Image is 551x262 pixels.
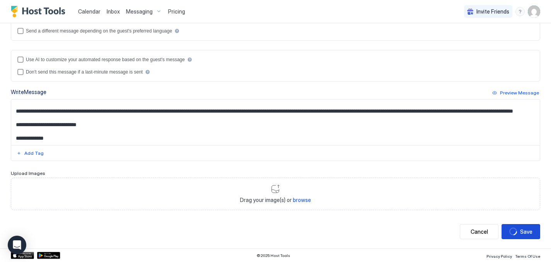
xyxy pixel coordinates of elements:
span: Upload Images [11,170,45,176]
div: Write Message [11,88,46,96]
a: Privacy Policy [486,252,512,260]
div: Save [520,228,532,236]
span: Calendar [78,8,100,15]
span: © 2025 Host Tools [257,253,290,258]
a: Calendar [78,7,100,15]
a: Google Play Store [37,252,60,259]
button: Preview Message [491,88,540,98]
div: Cancel [471,228,488,236]
div: Send a different message depending on the guest's preferred language [26,28,172,34]
textarea: Input Field [11,99,540,145]
div: Don't send this message if a last-minute message is sent [26,69,143,75]
div: Preview Message [500,89,539,96]
a: Terms Of Use [515,252,540,260]
span: Privacy Policy [486,254,512,259]
span: Drag your image(s) or [240,197,311,204]
a: Host Tools Logo [11,6,69,17]
button: loadingSave [502,224,540,239]
a: App Store [11,252,34,259]
button: Cancel [460,224,498,239]
a: Inbox [107,7,120,15]
div: useAI [17,57,534,63]
div: languagesEnabled [17,28,534,34]
span: Invite Friends [476,8,509,15]
div: menu [515,7,525,16]
span: Terms Of Use [515,254,540,259]
div: Use AI to customize your automated response based on the guest's message [26,57,185,62]
div: User profile [528,5,540,18]
span: Inbox [107,8,120,15]
span: Messaging [126,8,153,15]
div: Open Intercom Messenger [8,236,26,254]
div: loading [509,228,517,235]
span: Pricing [168,8,185,15]
span: browse [293,197,311,203]
button: Add Tag [15,149,45,158]
div: Add Tag [24,150,44,157]
div: disableIfLastMinute [17,69,534,75]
